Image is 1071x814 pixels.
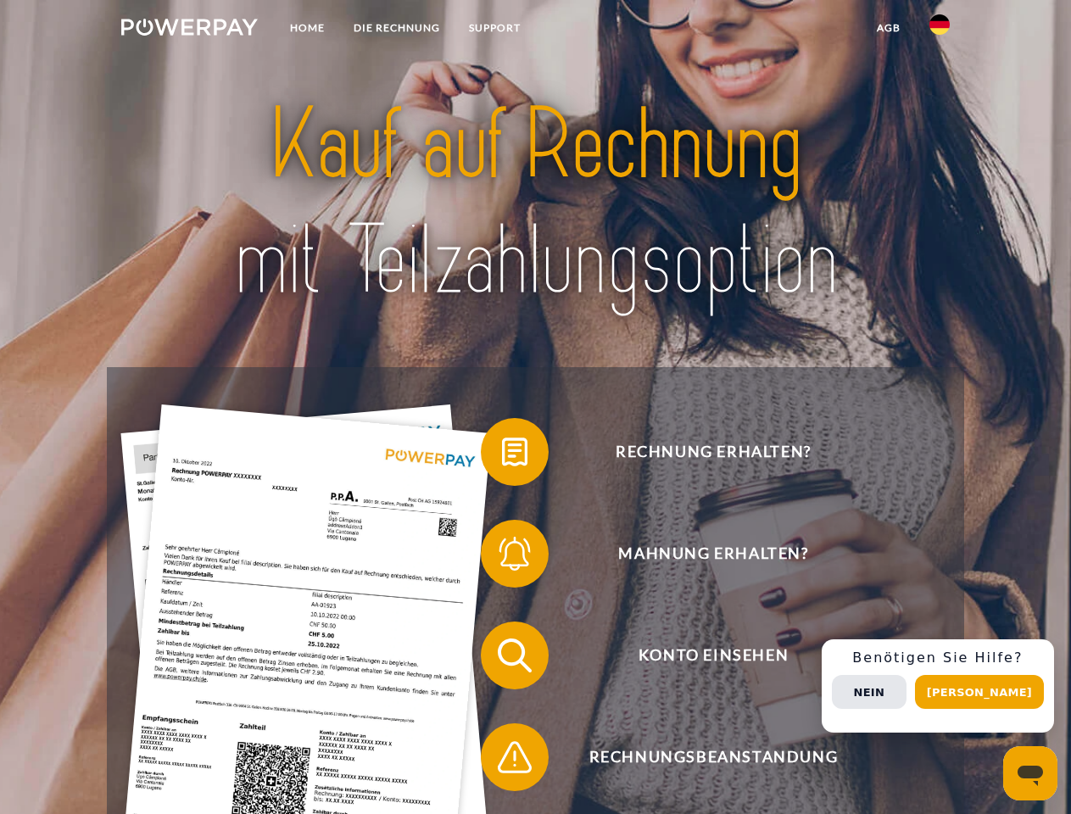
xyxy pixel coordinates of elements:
img: qb_bell.svg [494,532,536,575]
button: Rechnungsbeanstandung [481,723,922,791]
iframe: Schaltfläche zum Öffnen des Messaging-Fensters [1003,746,1057,800]
img: title-powerpay_de.svg [162,81,909,325]
h3: Benötigen Sie Hilfe? [832,650,1044,666]
img: qb_warning.svg [494,736,536,778]
span: Mahnung erhalten? [505,520,921,588]
button: Rechnung erhalten? [481,418,922,486]
div: Schnellhilfe [822,639,1054,733]
button: Mahnung erhalten? [481,520,922,588]
button: [PERSON_NAME] [915,675,1044,709]
img: qb_search.svg [494,634,536,677]
img: de [929,14,950,35]
a: Home [276,13,339,43]
a: agb [862,13,915,43]
span: Rechnung erhalten? [505,418,921,486]
img: qb_bill.svg [494,431,536,473]
span: Konto einsehen [505,622,921,689]
button: Konto einsehen [481,622,922,689]
a: DIE RECHNUNG [339,13,455,43]
img: logo-powerpay-white.svg [121,19,258,36]
button: Nein [832,675,906,709]
a: SUPPORT [455,13,535,43]
span: Rechnungsbeanstandung [505,723,921,791]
